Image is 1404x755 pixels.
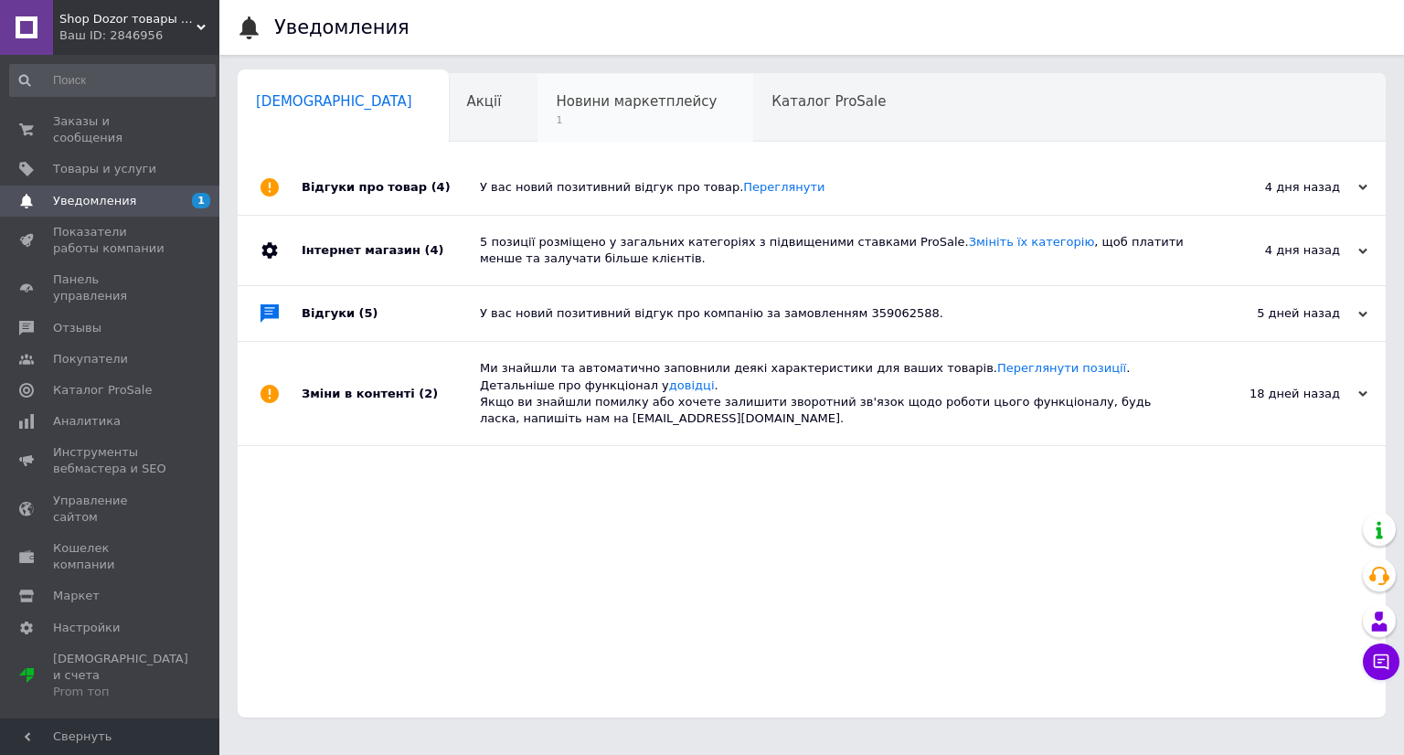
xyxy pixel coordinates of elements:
span: (4) [424,243,443,257]
span: (2) [419,387,438,400]
span: Акції [467,93,502,110]
span: [DEMOGRAPHIC_DATA] и счета [53,651,188,701]
span: Новини маркетплейсу [556,93,717,110]
a: Змініть їх категорію [969,235,1095,249]
div: 4 дня назад [1185,179,1367,196]
span: (4) [431,180,451,194]
span: Каталог ProSale [53,382,152,399]
span: Инструменты вебмастера и SEO [53,444,169,477]
span: Shop Dozor товары из Америки [59,11,197,27]
div: Зміни в контенті [302,342,480,445]
div: 18 дней назад [1185,386,1367,402]
div: У вас новий позитивний відгук про компанію за замовленням 359062588. [480,305,1185,322]
div: Відгуки [302,286,480,341]
a: Переглянути позиції [997,361,1126,375]
span: Товары и услуги [53,161,156,177]
span: 1 [192,193,210,208]
span: Настройки [53,620,120,636]
div: Відгуки про товар [302,160,480,215]
div: У вас новий позитивний відгук про товар. [480,179,1185,196]
div: 5 дней назад [1185,305,1367,322]
span: [DEMOGRAPHIC_DATA] [256,93,412,110]
span: Маркет [53,588,100,604]
span: Аналитика [53,413,121,430]
span: Уведомления [53,193,136,209]
span: Показатели работы компании [53,224,169,257]
span: (5) [359,306,378,320]
div: Prom топ [53,684,188,700]
span: Кошелек компании [53,540,169,573]
span: Заказы и сообщения [53,113,169,146]
span: Панель управления [53,271,169,304]
a: довідці [669,378,715,392]
div: Інтернет магазин [302,216,480,285]
h1: Уведомления [274,16,409,38]
span: Покупатели [53,351,128,367]
span: Управление сайтом [53,493,169,526]
div: Ваш ID: 2846956 [59,27,219,44]
span: Каталог ProSale [771,93,886,110]
div: 5 позиції розміщено у загальних категоріях з підвищеними ставками ProSale. , щоб платити менше та... [480,234,1185,267]
div: 4 дня назад [1185,242,1367,259]
span: Отзывы [53,320,101,336]
a: Переглянути [743,180,824,194]
input: Поиск [9,64,216,97]
button: Чат с покупателем [1363,643,1399,680]
span: 1 [556,113,717,127]
div: Ми знайшли та автоматично заповнили деякі характеристики для ваших товарів. . Детальніше про функ... [480,360,1185,427]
